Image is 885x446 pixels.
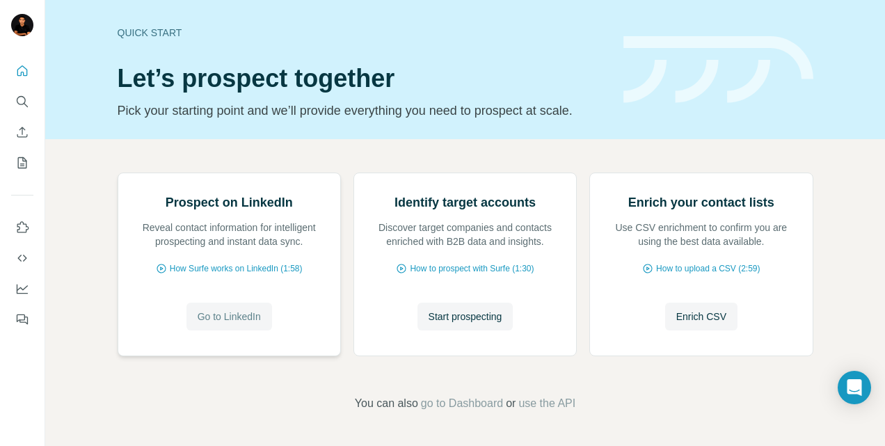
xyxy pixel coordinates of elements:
[132,221,326,248] p: Reveal contact information for intelligent prospecting and instant data sync.
[11,14,33,36] img: Avatar
[394,193,536,212] h2: Identify target accounts
[118,26,607,40] div: Quick start
[665,303,737,330] button: Enrich CSV
[11,58,33,83] button: Quick start
[118,65,607,93] h1: Let’s prospect together
[11,215,33,240] button: Use Surfe on LinkedIn
[838,371,871,404] div: Open Intercom Messenger
[118,101,607,120] p: Pick your starting point and we’ll provide everything you need to prospect at scale.
[186,303,272,330] button: Go to LinkedIn
[355,395,418,412] span: You can also
[676,310,726,324] span: Enrich CSV
[170,262,303,275] span: How Surfe works on LinkedIn (1:58)
[198,310,261,324] span: Go to LinkedIn
[11,246,33,271] button: Use Surfe API
[166,193,293,212] h2: Prospect on LinkedIn
[429,310,502,324] span: Start prospecting
[656,262,760,275] span: How to upload a CSV (2:59)
[506,395,516,412] span: or
[11,150,33,175] button: My lists
[518,395,575,412] button: use the API
[410,262,534,275] span: How to prospect with Surfe (1:30)
[11,120,33,145] button: Enrich CSV
[623,36,813,104] img: banner
[421,395,503,412] button: go to Dashboard
[604,221,798,248] p: Use CSV enrichment to confirm you are using the best data available.
[628,193,774,212] h2: Enrich your contact lists
[11,276,33,301] button: Dashboard
[11,89,33,114] button: Search
[368,221,562,248] p: Discover target companies and contacts enriched with B2B data and insights.
[11,307,33,332] button: Feedback
[417,303,513,330] button: Start prospecting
